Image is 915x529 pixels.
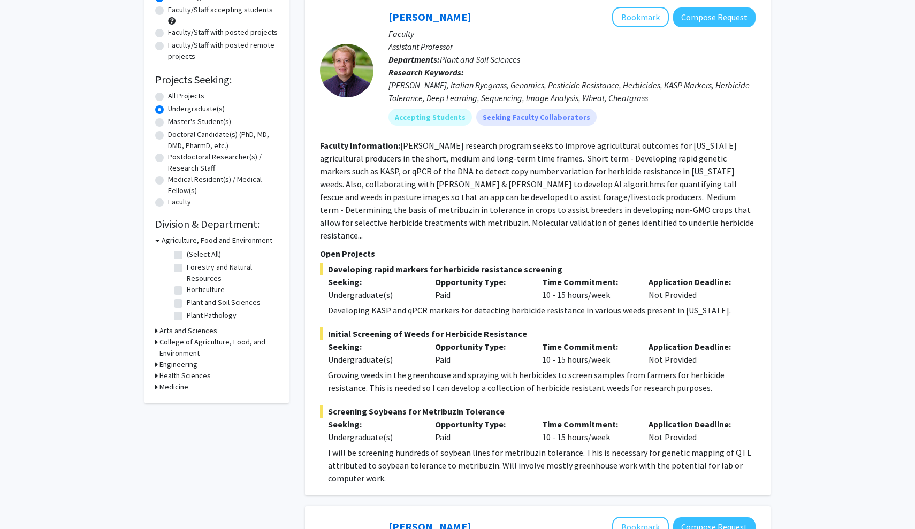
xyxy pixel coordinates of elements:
[388,40,756,53] p: Assistant Professor
[168,40,278,62] label: Faculty/Staff with posted remote projects
[542,418,633,431] p: Time Commitment:
[328,446,756,485] p: I will be screening hundreds of soybean lines for metribuzin tolerance. This is necessary for gen...
[542,340,633,353] p: Time Commitment:
[328,275,419,288] p: Seeking:
[328,418,419,431] p: Seeking:
[168,4,273,16] label: Faculty/Staff accepting students
[435,418,526,431] p: Opportunity Type:
[159,336,278,359] h3: College of Agriculture, Food, and Environment
[612,7,669,27] button: Add Samuel Revolinski to Bookmarks
[187,249,221,260] label: (Select All)
[155,218,278,231] h2: Division & Department:
[328,288,419,301] div: Undergraduate(s)
[640,418,748,443] div: Not Provided
[187,262,276,284] label: Forestry and Natural Resources
[649,418,739,431] p: Application Deadline:
[542,275,633,288] p: Time Commitment:
[187,297,261,308] label: Plant and Soil Sciences
[388,109,472,126] mat-chip: Accepting Students
[427,418,534,443] div: Paid
[649,275,739,288] p: Application Deadline:
[435,340,526,353] p: Opportunity Type:
[168,174,278,196] label: Medical Resident(s) / Medical Fellow(s)
[534,418,641,443] div: 10 - 15 hours/week
[320,140,754,241] fg-read-more: [PERSON_NAME] research program seeks to improve agricultural outcomes for [US_STATE] agricultural...
[155,73,278,86] h2: Projects Seeking:
[388,10,471,24] a: [PERSON_NAME]
[640,275,748,301] div: Not Provided
[168,116,231,127] label: Master's Student(s)
[534,340,641,366] div: 10 - 15 hours/week
[649,340,739,353] p: Application Deadline:
[388,79,756,104] div: [PERSON_NAME], Italian Ryegrass, Genomics, Pesticide Resistance, Herbicides, KASP Markers, Herbic...
[427,275,534,301] div: Paid
[328,369,756,394] p: Growing weeds in the greenhouse and spraying with herbicides to screen samples from farmers for h...
[187,310,237,321] label: Plant Pathology
[320,405,756,418] span: Screening Soybeans for Metribuzin Tolerance
[328,431,419,443] div: Undergraduate(s)
[388,67,464,78] b: Research Keywords:
[388,27,756,40] p: Faculty
[435,275,526,288] p: Opportunity Type:
[168,151,278,174] label: Postdoctoral Researcher(s) / Research Staff
[159,325,217,336] h3: Arts and Sciences
[168,90,204,102] label: All Projects
[168,103,225,114] label: Undergraduate(s)
[320,327,756,340] span: Initial Screening of Weeds for Herbicide Resistance
[8,481,45,521] iframe: Chat
[440,54,520,65] span: Plant and Soil Sciences
[168,196,191,208] label: Faculty
[159,359,197,370] h3: Engineering
[476,109,597,126] mat-chip: Seeking Faculty Collaborators
[328,353,419,366] div: Undergraduate(s)
[159,381,188,393] h3: Medicine
[168,27,278,38] label: Faculty/Staff with posted projects
[187,284,225,295] label: Horticulture
[320,140,400,151] b: Faculty Information:
[388,54,440,65] b: Departments:
[328,304,756,317] p: Developing KASP and qPCR markers for detecting herbicide resistance in various weeds present in [...
[640,340,748,366] div: Not Provided
[328,340,419,353] p: Seeking:
[159,370,211,381] h3: Health Sciences
[427,340,534,366] div: Paid
[673,7,756,27] button: Compose Request to Samuel Revolinski
[320,247,756,260] p: Open Projects
[168,129,278,151] label: Doctoral Candidate(s) (PhD, MD, DMD, PharmD, etc.)
[534,275,641,301] div: 10 - 15 hours/week
[162,235,272,246] h3: Agriculture, Food and Environment
[320,263,756,275] span: Developing rapid markers for herbicide resistance screening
